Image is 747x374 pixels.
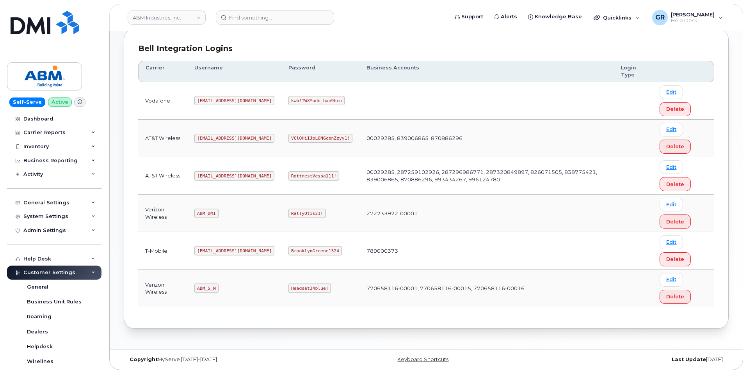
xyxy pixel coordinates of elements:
[359,120,614,157] td: 00029285, 839006865, 870886296
[138,232,187,269] td: T-Mobile
[194,246,274,255] code: [EMAIL_ADDRESS][DOMAIN_NAME]
[359,232,614,269] td: 789000373
[124,356,325,363] div: MyServe [DATE]–[DATE]
[655,13,665,22] span: GR
[281,61,359,82] th: Password
[288,171,339,181] code: RottnestVespa111!
[614,61,653,82] th: Login Type
[535,13,582,21] span: Knowledge Base
[660,198,683,211] a: Edit
[194,209,218,218] code: ABM_DMI
[660,252,691,266] button: Delete
[501,13,517,21] span: Alerts
[397,356,448,362] a: Keyboard Shortcuts
[194,171,274,181] code: [EMAIL_ADDRESS][DOMAIN_NAME]
[138,82,187,120] td: Vodafone
[187,61,281,82] th: Username
[194,284,218,293] code: ABM_S_M
[666,143,684,150] span: Delete
[588,10,645,25] div: Quicklinks
[128,11,206,25] a: ABM Industries, Inc.
[671,18,715,24] span: Help Desk
[288,96,344,105] code: kwb!TWX*udn_ban9hcu
[672,356,706,362] strong: Last Update
[666,181,684,188] span: Delete
[660,160,683,174] a: Edit
[288,209,325,218] code: RallyOtis21!
[216,11,334,25] input: Find something...
[449,9,489,25] a: Support
[527,356,729,363] div: [DATE]
[660,85,683,99] a: Edit
[660,123,683,136] a: Edit
[138,270,187,307] td: Verizon Wireless
[461,13,483,21] span: Support
[666,105,684,113] span: Delete
[666,255,684,263] span: Delete
[671,11,715,18] span: [PERSON_NAME]
[359,195,614,232] td: 272233922-00001
[138,61,187,82] th: Carrier
[138,157,187,195] td: AT&T Wireless
[660,140,691,154] button: Delete
[359,61,614,82] th: Business Accounts
[194,134,274,143] code: [EMAIL_ADDRESS][DOMAIN_NAME]
[603,14,631,21] span: Quicklinks
[660,290,691,304] button: Delete
[660,235,683,249] a: Edit
[647,10,728,25] div: Gabriel Rains
[288,134,352,143] code: VClOHiIJpL0NGcbnZzyy1!
[666,218,684,225] span: Delete
[489,9,523,25] a: Alerts
[660,273,683,287] a: Edit
[523,9,587,25] a: Knowledge Base
[138,195,187,232] td: Verizon Wireless
[666,293,684,300] span: Delete
[359,270,614,307] td: 770658116-00001, 770658116-00015, 770658116-00016
[660,214,691,229] button: Delete
[138,43,714,54] div: Bell Integration Logins
[359,157,614,195] td: 00029285, 287259102926, 287296986771, 287320849897, 826071505, 838775421, 839006865, 870886296, 9...
[130,356,158,362] strong: Copyright
[288,246,341,255] code: BrooklynGreene1324
[288,284,331,293] code: Headset34blue!
[194,96,274,105] code: [EMAIL_ADDRESS][DOMAIN_NAME]
[138,120,187,157] td: AT&T Wireless
[660,102,691,116] button: Delete
[660,177,691,191] button: Delete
